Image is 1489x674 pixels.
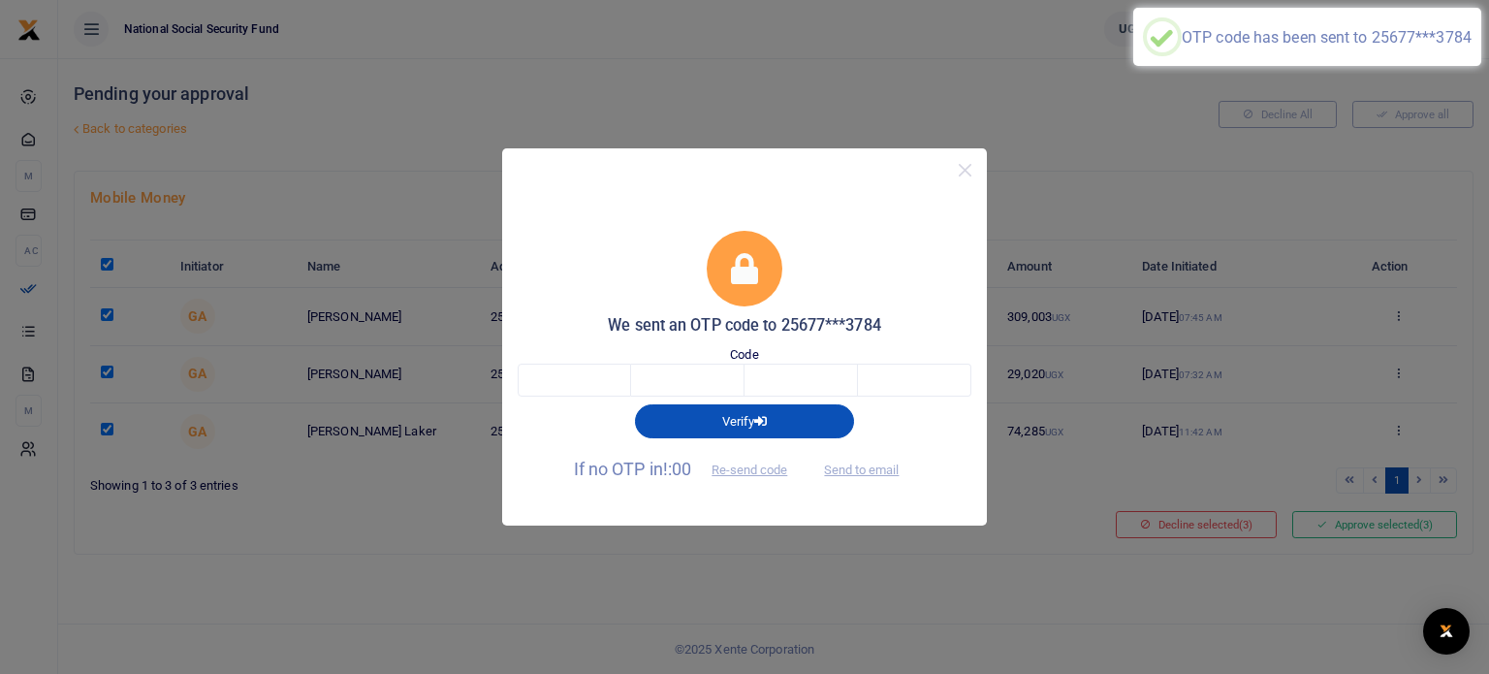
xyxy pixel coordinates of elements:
h5: We sent an OTP code to 25677***3784 [518,316,971,336]
span: If no OTP in [574,459,805,479]
span: !:00 [663,459,691,479]
button: Verify [635,404,854,437]
div: OTP code has been sent to 25677***3784 [1182,28,1472,47]
button: Close [951,156,979,184]
label: Code [730,345,758,365]
div: Open Intercom Messenger [1423,608,1470,655]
